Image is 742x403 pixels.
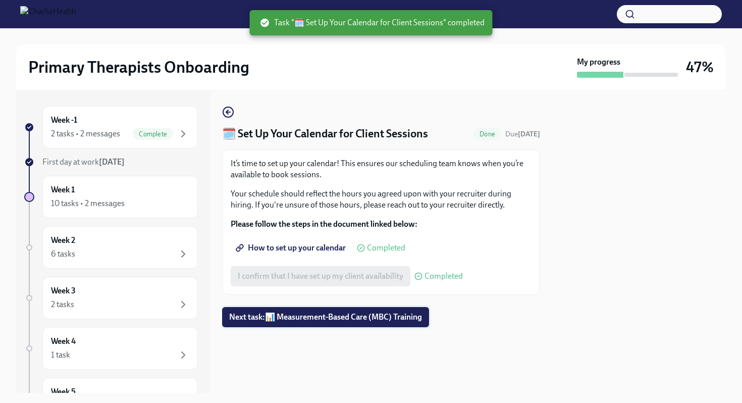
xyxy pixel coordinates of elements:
span: How to set up your calendar [238,243,346,253]
h6: Week 4 [51,336,76,347]
a: Week 32 tasks [24,277,198,319]
h3: 47% [686,58,714,76]
span: Complete [133,130,173,138]
a: Week 41 task [24,327,198,370]
span: First day at work [42,157,125,167]
h6: Week 3 [51,285,76,296]
strong: [DATE] [99,157,125,167]
img: CharlieHealth [20,6,76,22]
span: Completed [367,244,405,252]
div: 2 tasks [51,299,74,310]
span: Next task : 📊 Measurement-Based Care (MBC) Training [229,312,422,322]
button: Next task:📊 Measurement-Based Care (MBC) Training [222,307,429,327]
span: Task "🗓️ Set Up Your Calendar for Client Sessions" completed [260,17,485,28]
p: It’s time to set up your calendar! This ensures our scheduling team knows when you’re available t... [231,158,532,180]
h4: 🗓️ Set Up Your Calendar for Client Sessions [222,126,428,141]
strong: [DATE] [518,130,540,138]
a: Week -12 tasks • 2 messagesComplete [24,106,198,148]
h2: Primary Therapists Onboarding [28,57,249,77]
a: First day at work[DATE] [24,157,198,168]
div: 2 tasks • 2 messages [51,128,120,139]
div: 1 task [51,349,70,361]
a: How to set up your calendar [231,238,353,258]
a: Week 26 tasks [24,226,198,269]
h6: Week 1 [51,184,75,195]
p: Your schedule should reflect the hours you agreed upon with your recruiter during hiring. If you'... [231,188,532,211]
span: Due [505,130,540,138]
span: Completed [425,272,463,280]
div: 10 tasks • 2 messages [51,198,125,209]
span: Done [473,130,501,138]
h6: Week 5 [51,386,76,397]
strong: Please follow the steps in the document linked below: [231,219,417,229]
h6: Week 2 [51,235,75,246]
div: 6 tasks [51,248,75,260]
h6: Week -1 [51,115,77,126]
strong: My progress [577,57,620,68]
a: Week 110 tasks • 2 messages [24,176,198,218]
span: August 20th, 2025 09:00 [505,129,540,139]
